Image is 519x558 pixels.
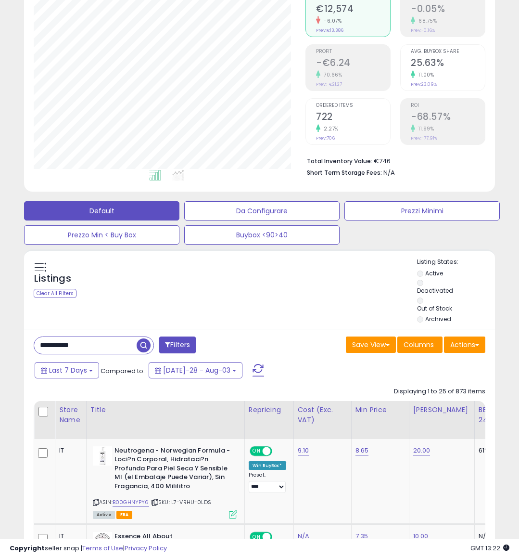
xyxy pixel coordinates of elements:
[411,103,485,108] span: ROI
[10,544,167,553] div: seller snap | |
[159,337,196,353] button: Filters
[307,169,382,177] b: Short Term Storage Fees:
[397,337,443,353] button: Columns
[271,447,286,455] span: OFF
[417,304,452,312] label: Out of Stock
[411,57,485,70] h2: 25.63%
[415,71,434,78] small: 11.00%
[411,111,485,124] h2: -68.57%
[59,446,79,455] div: IT
[316,49,390,54] span: Profit
[417,286,453,295] label: Deactivated
[114,446,231,493] b: Neutrogena - Norwegian Formula - Loci?n Corporal, Hidrataci?n Profunda Para Piel Seca Y Sensible ...
[425,269,443,277] label: Active
[411,49,485,54] span: Avg. Buybox Share
[184,201,340,221] button: Da Configurare
[355,446,369,455] a: 8.65
[151,498,211,506] span: | SKU: L7-VRHU-0LDS
[101,366,145,376] span: Compared to:
[93,446,237,518] div: ASIN:
[417,258,495,267] p: Listing States:
[298,446,309,455] a: 9.10
[316,111,390,124] h2: 722
[316,81,342,87] small: Prev: -€21.27
[413,446,430,455] a: 20.00
[249,405,290,415] div: Repricing
[444,337,485,353] button: Actions
[184,225,340,245] button: Buybox <90>40
[344,201,500,221] button: Prezzi Minimi
[93,446,112,466] img: 31r8POodpZL._SL40_.jpg
[59,405,82,425] div: Store Name
[316,135,335,141] small: Prev: 706
[10,544,45,553] strong: Copyright
[149,362,242,378] button: [DATE]-28 - Aug-03
[251,447,263,455] span: ON
[93,511,115,519] span: All listings currently available for purchase on Amazon
[320,17,342,25] small: -6.07%
[125,544,167,553] a: Privacy Policy
[249,472,286,493] div: Preset:
[116,511,133,519] span: FBA
[82,544,123,553] a: Terms of Use
[413,405,470,415] div: [PERSON_NAME]
[425,315,451,323] label: Archived
[34,289,76,298] div: Clear All Filters
[24,225,179,245] button: Prezzo Min < Buy Box
[415,17,437,25] small: 68.75%
[24,201,179,221] button: Default
[307,155,478,166] li: €746
[316,57,390,70] h2: -€6.24
[316,3,390,16] h2: €12,574
[163,365,230,375] span: [DATE]-28 - Aug-03
[90,405,241,415] div: Title
[320,125,339,132] small: 2.27%
[404,340,434,350] span: Columns
[346,337,396,353] button: Save View
[411,3,485,16] h2: -0.05%
[34,272,71,285] h5: Listings
[249,461,286,470] div: Win BuyBox *
[411,27,435,33] small: Prev: -0.16%
[355,405,405,415] div: Min Price
[35,362,99,378] button: Last 7 Days
[113,498,149,506] a: B00GHNYPY6
[320,71,342,78] small: 70.66%
[383,168,395,177] span: N/A
[415,125,434,132] small: 11.99%
[411,135,437,141] small: Prev: -77.91%
[411,81,437,87] small: Prev: 23.09%
[316,27,343,33] small: Prev: €13,386
[307,157,372,165] b: Total Inventory Value:
[470,544,509,553] span: 2025-08-11 13:22 GMT
[49,365,87,375] span: Last 7 Days
[298,405,347,425] div: Cost (Exc. VAT)
[316,103,390,108] span: Ordered Items
[394,387,485,396] div: Displaying 1 to 25 of 873 items
[479,405,514,425] div: BB Share 24h.
[479,446,510,455] div: 61%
